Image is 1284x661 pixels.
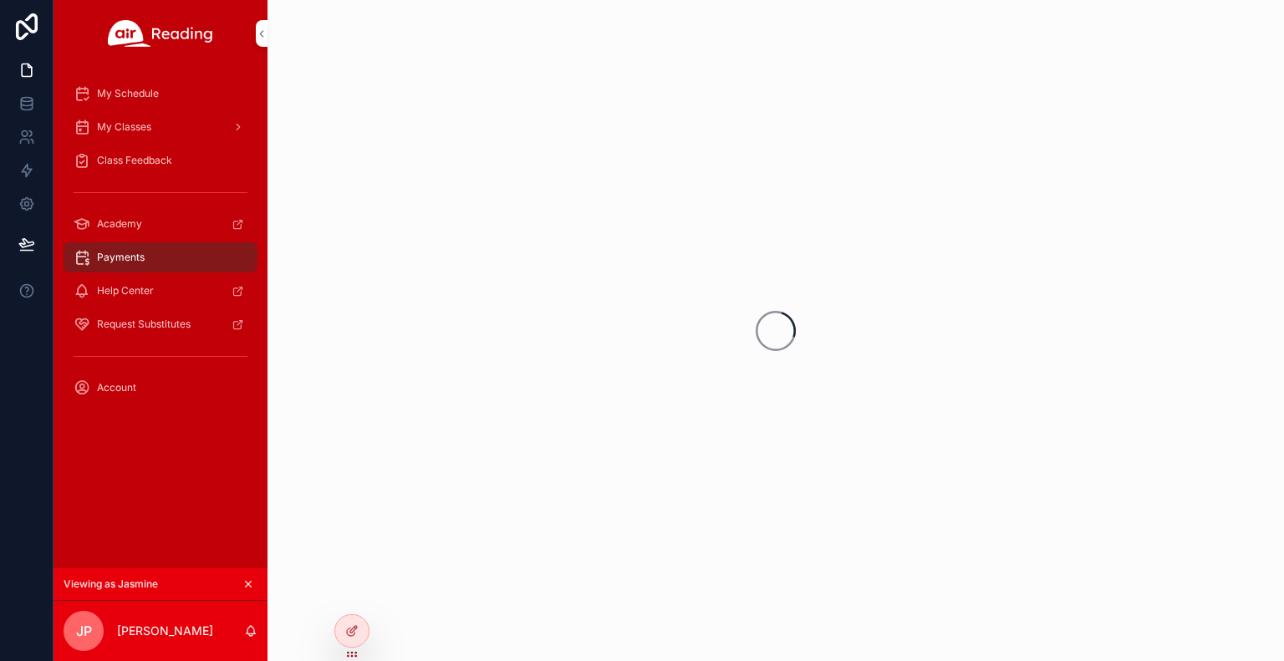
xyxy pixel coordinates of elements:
span: My Schedule [97,87,159,100]
img: App logo [108,20,213,47]
span: Request Substitutes [97,318,191,331]
a: Payments [64,242,257,272]
a: Request Substitutes [64,309,257,339]
a: Account [64,373,257,403]
a: My Classes [64,112,257,142]
span: Payments [97,251,145,264]
a: My Schedule [64,79,257,109]
span: Account [97,381,136,394]
span: Viewing as Jasmine [64,577,158,591]
a: Academy [64,209,257,239]
span: JP [76,621,92,641]
span: Help Center [97,284,154,297]
div: scrollable content [53,67,267,425]
a: Help Center [64,276,257,306]
span: Class Feedback [97,154,172,167]
span: My Classes [97,120,151,134]
a: Class Feedback [64,145,257,175]
p: [PERSON_NAME] [117,623,213,639]
span: Academy [97,217,142,231]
